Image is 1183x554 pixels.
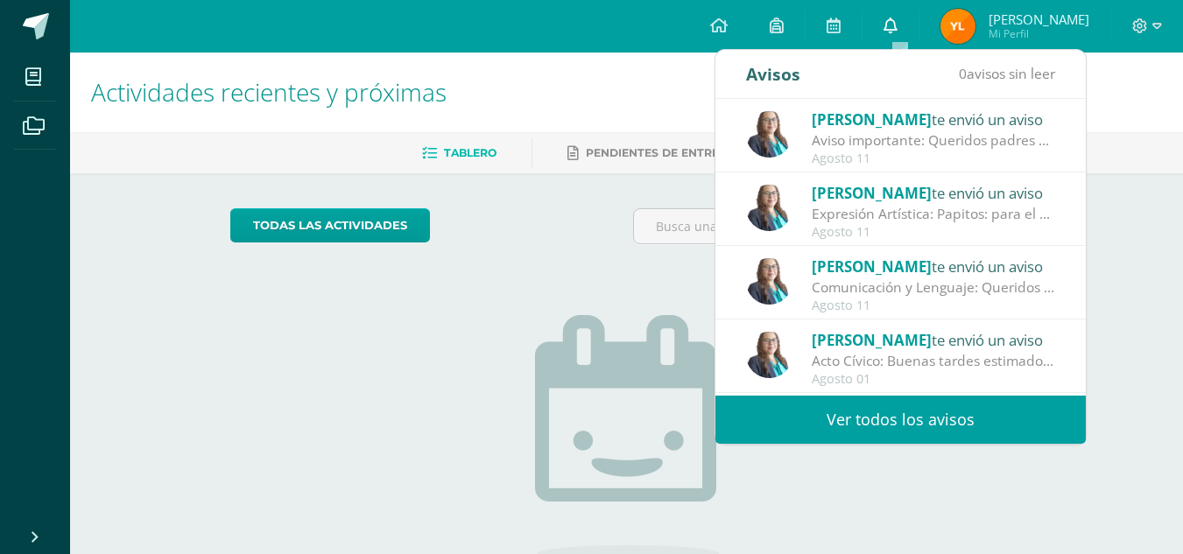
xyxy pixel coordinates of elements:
[634,209,1022,243] input: Busca una actividad próxima aquí...
[715,396,1086,444] a: Ver todos los avisos
[812,130,1055,151] div: Aviso importante: Queridos padres de familia, el día de mañana, martes 12 de agosto, los alumnos ...
[422,139,496,167] a: Tablero
[812,151,1055,166] div: Agosto 11
[959,64,967,83] span: 0
[567,139,736,167] a: Pendientes de entrega
[746,50,800,98] div: Avisos
[812,330,932,350] span: [PERSON_NAME]
[812,204,1055,224] div: Expresión Artística: Papitos: para el día de mañana debo elaborar un chinchín con una lata de gas...
[812,109,932,130] span: [PERSON_NAME]
[812,255,1055,277] div: te envió un aviso
[812,372,1055,387] div: Agosto 01
[746,111,792,158] img: 287efd72c70b75962a7fdcb723c7c9f6.png
[812,328,1055,351] div: te envió un aviso
[230,208,430,242] a: todas las Actividades
[959,64,1055,83] span: avisos sin leer
[812,225,1055,240] div: Agosto 11
[989,26,1089,41] span: Mi Perfil
[746,258,792,305] img: 287efd72c70b75962a7fdcb723c7c9f6.png
[586,146,736,159] span: Pendientes de entrega
[812,277,1055,298] div: Comunicación y Lenguaje: Queridos padres de familia, por reste medio deseo solicitar su apoyo par...
[746,332,792,378] img: 287efd72c70b75962a7fdcb723c7c9f6.png
[746,185,792,231] img: 287efd72c70b75962a7fdcb723c7c9f6.png
[444,146,496,159] span: Tablero
[812,183,932,203] span: [PERSON_NAME]
[812,256,932,277] span: [PERSON_NAME]
[812,108,1055,130] div: te envió un aviso
[989,11,1089,28] span: [PERSON_NAME]
[940,9,975,44] img: 5245e3bd8303b0d14c6bc93cd9269dd4.png
[91,75,447,109] span: Actividades recientes y próximas
[812,351,1055,371] div: Acto Cívico: Buenas tardes estimados padres de familia, por este medio deseo solicitar su apoyo p...
[812,298,1055,313] div: Agosto 11
[812,181,1055,204] div: te envió un aviso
